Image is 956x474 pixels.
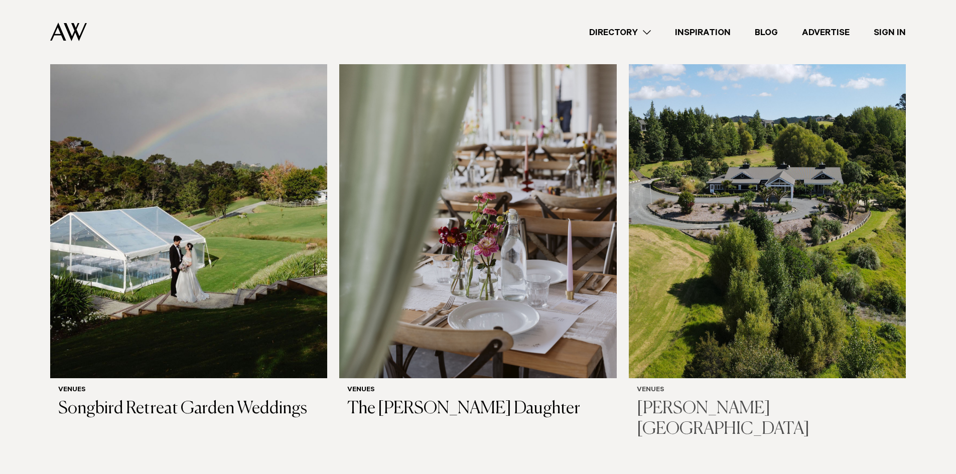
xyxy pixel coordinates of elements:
img: Indoor reception styling at The Farmers Daughter [339,7,616,378]
h3: The [PERSON_NAME] Daughter [347,399,608,419]
a: Auckland Weddings Venues | Woodhouse Mountain Lodge Venues [PERSON_NAME][GEOGRAPHIC_DATA] [629,7,906,447]
h6: Venues [637,386,898,395]
a: Indoor reception styling at The Farmers Daughter Venues The [PERSON_NAME] Daughter [339,7,616,427]
img: Auckland Weddings Logo [50,23,87,41]
img: Bride and groom in front of marquee with rainbow [50,7,327,378]
h3: [PERSON_NAME][GEOGRAPHIC_DATA] [637,399,898,440]
a: Directory [577,26,663,39]
img: Auckland Weddings Venues | Woodhouse Mountain Lodge [629,7,906,378]
h3: Songbird Retreat Garden Weddings [58,399,319,419]
h6: Venues [347,386,608,395]
a: Bride and groom in front of marquee with rainbow Venues Songbird Retreat Garden Weddings [50,7,327,427]
a: Inspiration [663,26,743,39]
h6: Venues [58,386,319,395]
a: Sign In [862,26,918,39]
a: Blog [743,26,790,39]
a: Advertise [790,26,862,39]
